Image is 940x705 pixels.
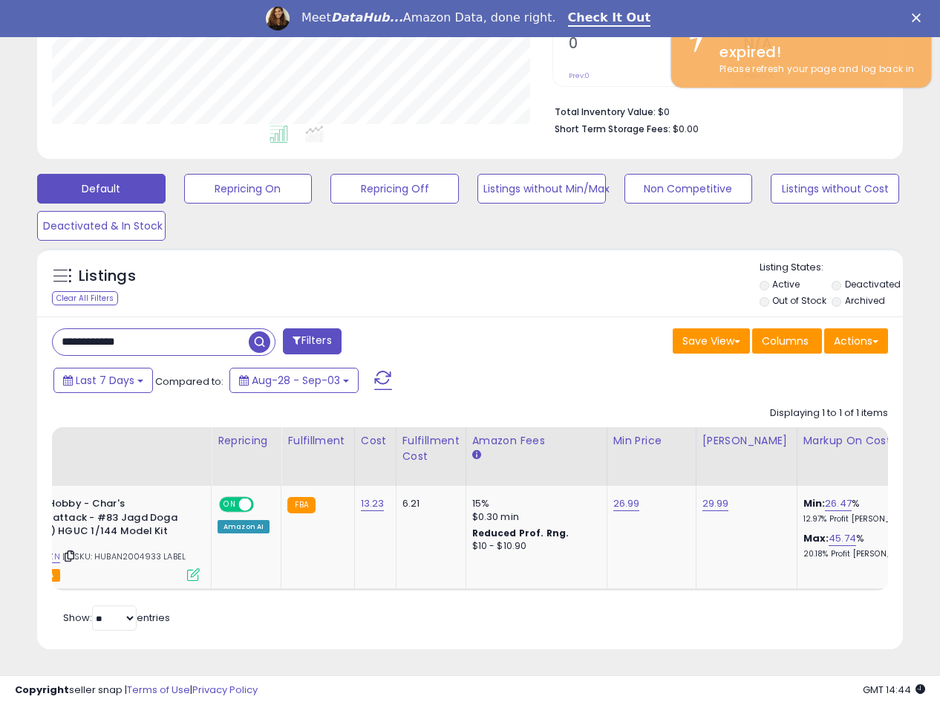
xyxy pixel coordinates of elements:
p: Listing States: [760,261,904,275]
span: Aug-28 - Sep-03 [252,373,340,388]
small: Prev: 0 [569,71,590,80]
span: ON [221,498,239,511]
div: 15% [472,497,595,510]
p: 12.97% Profit [PERSON_NAME] [803,514,927,524]
li: $0 [555,102,877,120]
div: seller snap | | [15,683,258,698]
button: Non Competitive [624,174,753,204]
div: Cost [361,433,390,449]
strong: Copyright [15,683,69,697]
a: Privacy Policy [192,683,258,697]
button: Last 7 Days [53,368,153,393]
b: Max: [803,531,829,545]
span: Show: entries [63,611,170,625]
div: [PERSON_NAME] [702,433,791,449]
div: Your session has expired! [708,20,920,62]
button: Repricing On [184,174,313,204]
a: Check It Out [568,10,651,27]
a: Terms of Use [127,683,190,697]
button: Actions [824,328,888,354]
i: DataHub... [331,10,403,25]
div: $0.30 min [472,510,595,524]
b: Min: [803,496,826,510]
div: Fulfillment [287,433,347,449]
div: Amazon AI [218,520,270,533]
div: Meet Amazon Data, done right. [301,10,556,25]
button: Deactivated & In Stock [37,211,166,241]
button: Columns [752,328,822,354]
h2: 0 [569,35,712,55]
button: Listings without Cost [771,174,899,204]
span: Columns [762,334,809,348]
b: Short Term Storage Fees: [555,123,670,135]
img: Profile image for Georgie [266,7,290,30]
a: 26.47 [825,496,852,511]
span: 2025-09-15 14:44 GMT [863,683,925,697]
button: Save View [673,328,750,354]
div: Min Price [613,433,690,449]
small: Amazon Fees. [472,449,481,462]
label: Out of Stock [772,294,826,307]
a: 13.23 [361,496,385,511]
div: Repricing [218,433,275,449]
label: Deactivated [845,278,901,290]
div: $10 - $10.90 [472,540,595,553]
div: Fulfillment Cost [402,433,460,464]
small: FBA [287,497,315,513]
div: Amazon Fees [472,433,601,449]
a: 45.74 [829,531,856,546]
button: Repricing Off [330,174,459,204]
label: Active [772,278,800,290]
span: Compared to: [155,374,223,389]
span: $0.00 [673,122,699,136]
div: Clear All Filters [52,291,118,305]
p: 20.18% Profit [PERSON_NAME] [803,549,927,559]
button: Aug-28 - Sep-03 [229,368,359,393]
b: Reduced Prof. Rng. [472,527,569,539]
b: Bandai Hobby - Char's Counterattack - #83 Jagd Doga (Gyunei) HGUC 1/144 Model Kit [10,497,191,542]
a: 29.99 [702,496,729,511]
div: Please refresh your page and log back in [708,62,920,77]
span: | SKU: HUBAN2004933 LABEL [62,550,186,562]
a: 26.99 [613,496,640,511]
span: Last 7 Days [76,373,134,388]
div: % [803,532,927,559]
b: Total Inventory Value: [555,105,656,118]
div: Displaying 1 to 1 of 1 items [770,406,888,420]
span: OFF [252,498,275,511]
div: Close [912,13,927,22]
button: Default [37,174,166,204]
div: 6.21 [402,497,454,510]
button: Listings without Min/Max [477,174,606,204]
div: % [803,497,927,524]
h5: Listings [79,266,136,287]
label: Archived [845,294,885,307]
div: Markup on Cost [803,433,932,449]
button: Filters [283,328,341,354]
th: The percentage added to the cost of goods (COGS) that forms the calculator for Min & Max prices. [797,427,938,486]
